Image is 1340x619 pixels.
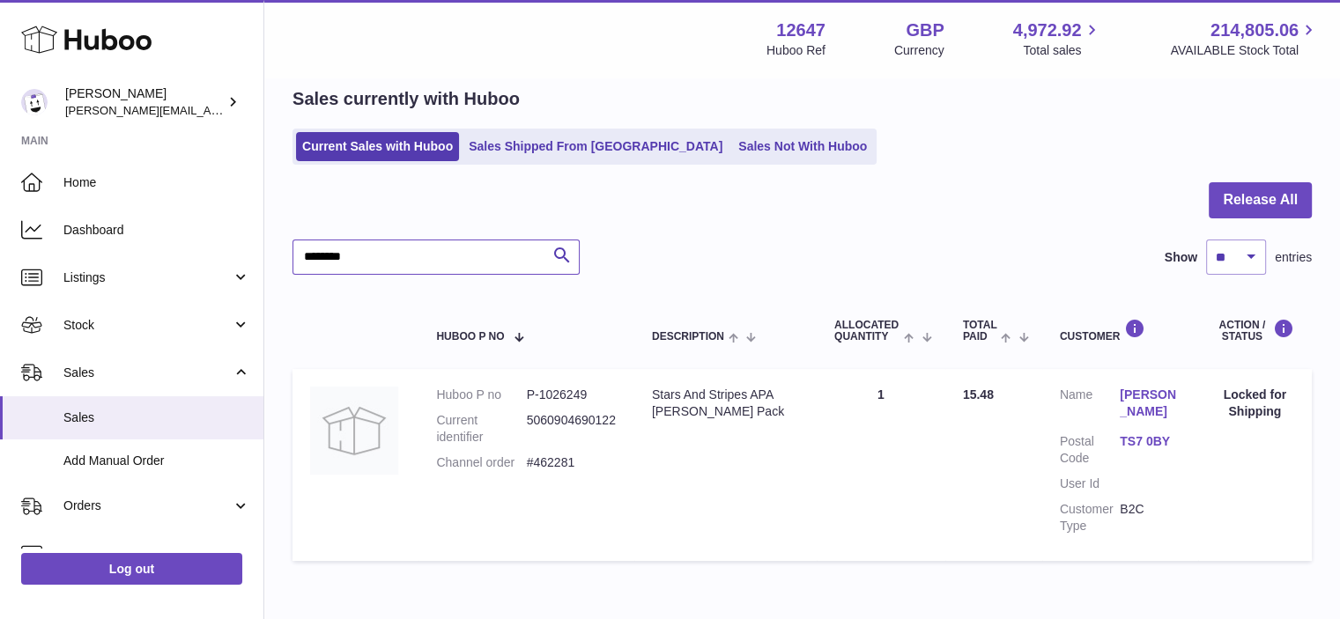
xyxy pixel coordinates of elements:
div: Currency [894,42,944,59]
a: Sales Not With Huboo [732,132,873,161]
img: peter@pinter.co.uk [21,89,48,115]
dd: 5060904690122 [527,412,617,446]
a: 4,972.92 Total sales [1013,18,1102,59]
span: 4,972.92 [1013,18,1082,42]
button: Release All [1209,182,1312,218]
dt: User Id [1060,475,1120,492]
label: Show [1165,249,1197,266]
a: Sales Shipped From [GEOGRAPHIC_DATA] [463,132,729,161]
dd: #462281 [527,454,617,471]
a: Log out [21,553,242,585]
span: Home [63,174,250,191]
span: [PERSON_NAME][EMAIL_ADDRESS][PERSON_NAME][DOMAIN_NAME] [65,103,448,117]
span: Stock [63,317,232,334]
dt: Customer Type [1060,501,1120,534]
strong: GBP [906,18,944,42]
div: [PERSON_NAME] [65,85,224,119]
span: 15.48 [963,387,994,402]
td: 1 [817,369,945,560]
a: [PERSON_NAME] [1120,387,1180,420]
a: TS7 0BY [1120,433,1180,450]
span: AVAILABLE Stock Total [1170,42,1319,59]
span: Sales [63,365,232,381]
dd: P-1026249 [527,387,617,403]
span: Orders [63,497,232,514]
div: Action / Status [1216,319,1294,343]
div: Customer [1060,319,1181,343]
span: Total paid [963,320,997,343]
strong: 12647 [776,18,825,42]
dt: Name [1060,387,1120,424]
div: Huboo Ref [766,42,825,59]
img: no-photo.jpg [310,387,398,475]
span: Description [652,331,724,343]
span: Usage [63,545,250,562]
div: Stars And Stripes APA [PERSON_NAME] Pack [652,387,799,420]
dt: Huboo P no [436,387,526,403]
dt: Channel order [436,454,526,471]
span: 214,805.06 [1210,18,1299,42]
span: Listings [63,269,232,286]
a: 214,805.06 AVAILABLE Stock Total [1170,18,1319,59]
a: Current Sales with Huboo [296,132,459,161]
span: Total sales [1023,42,1101,59]
span: Dashboard [63,222,250,239]
dd: B2C [1120,501,1180,534]
span: Huboo P no [436,331,504,343]
div: Locked for Shipping [1216,387,1294,420]
dt: Current identifier [436,412,526,446]
h2: Sales currently with Huboo [292,87,520,111]
span: entries [1275,249,1312,266]
span: Sales [63,409,250,426]
dt: Postal Code [1060,433,1120,467]
span: Add Manual Order [63,453,250,469]
span: ALLOCATED Quantity [834,320,900,343]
